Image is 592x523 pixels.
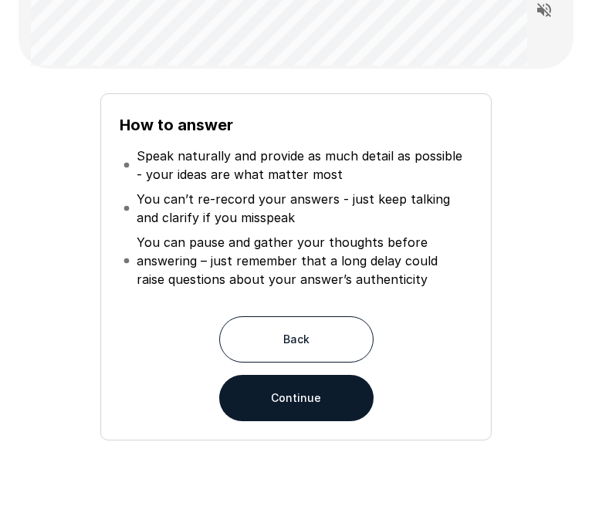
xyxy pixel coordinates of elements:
button: Back [219,316,374,363]
button: Continue [219,375,374,421]
p: Speak naturally and provide as much detail as possible - your ideas are what matter most [137,147,469,184]
b: How to answer [120,116,233,134]
p: You can’t re-record your answers - just keep talking and clarify if you misspeak [137,190,469,227]
p: You can pause and gather your thoughts before answering – just remember that a long delay could r... [137,233,469,288]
